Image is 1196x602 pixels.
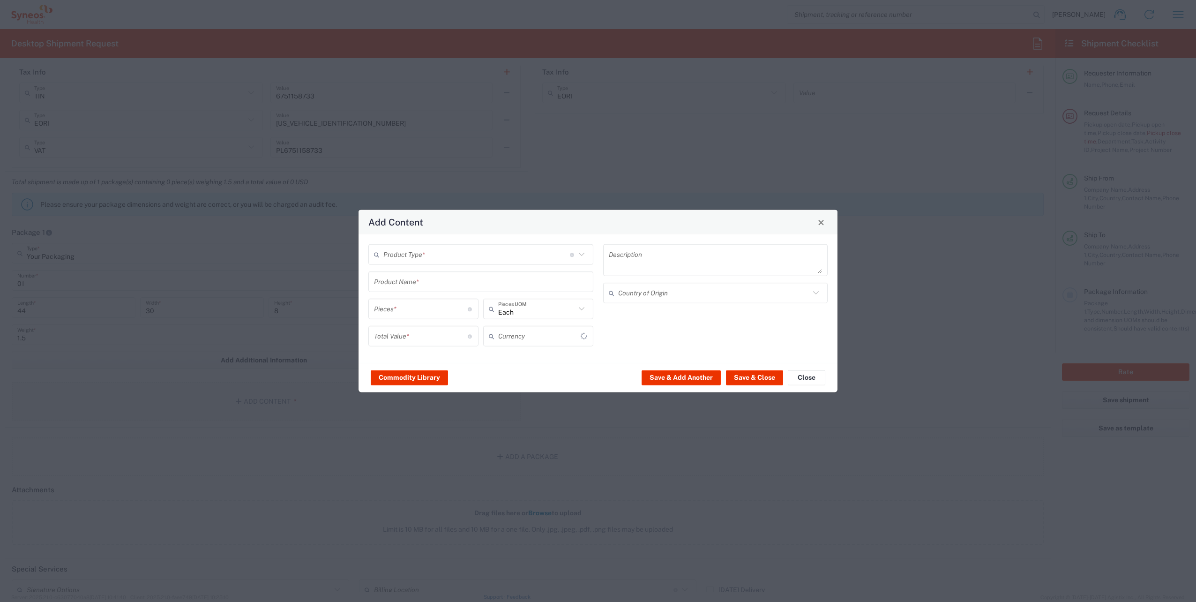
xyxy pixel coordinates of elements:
[788,370,825,385] button: Close
[642,370,721,385] button: Save & Add Another
[368,215,423,229] h4: Add Content
[726,370,783,385] button: Save & Close
[815,216,828,229] button: Close
[371,370,448,385] button: Commodity Library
